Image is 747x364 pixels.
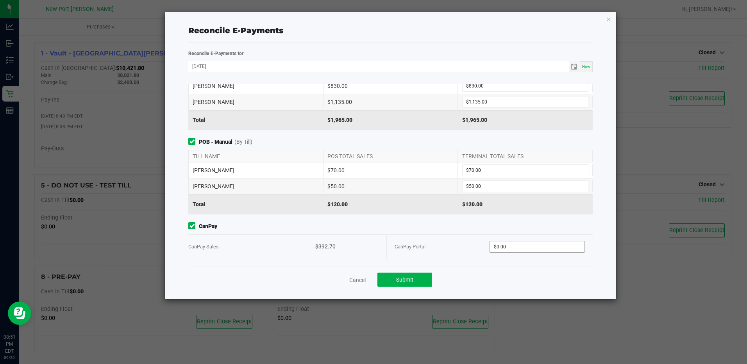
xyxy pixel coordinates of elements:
[315,235,379,259] div: $392.70
[323,162,458,178] div: $70.00
[323,78,458,94] div: $830.00
[323,110,458,130] div: $1,965.00
[199,138,232,146] strong: POB - Manual
[458,194,593,214] div: $120.00
[188,222,199,230] form-toggle: Include in reconciliation
[377,273,432,287] button: Submit
[188,25,592,36] div: Reconcile E-Payments
[188,110,323,130] div: Total
[188,138,199,146] form-toggle: Include in reconciliation
[188,244,219,250] span: CanPay Sales
[349,276,366,284] a: Cancel
[323,94,458,110] div: $1,135.00
[396,277,413,283] span: Submit
[395,244,425,250] span: CanPay Portal
[582,64,590,69] span: Now
[188,61,568,71] input: Date
[199,222,217,230] strong: CanPay
[188,78,323,94] div: [PERSON_NAME]
[458,110,593,130] div: $1,965.00
[323,150,458,162] div: POS TOTAL SALES
[188,178,323,194] div: [PERSON_NAME]
[458,150,593,162] div: TERMINAL TOTAL SALES
[188,194,323,214] div: Total
[323,178,458,194] div: $50.00
[8,302,31,325] iframe: Resource center
[323,194,458,214] div: $120.00
[188,51,244,56] strong: Reconcile E-Payments for
[188,150,323,162] div: TILL NAME
[188,162,323,178] div: [PERSON_NAME]
[234,138,252,146] span: (By Till)
[569,61,580,72] span: Toggle calendar
[188,94,323,110] div: [PERSON_NAME]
